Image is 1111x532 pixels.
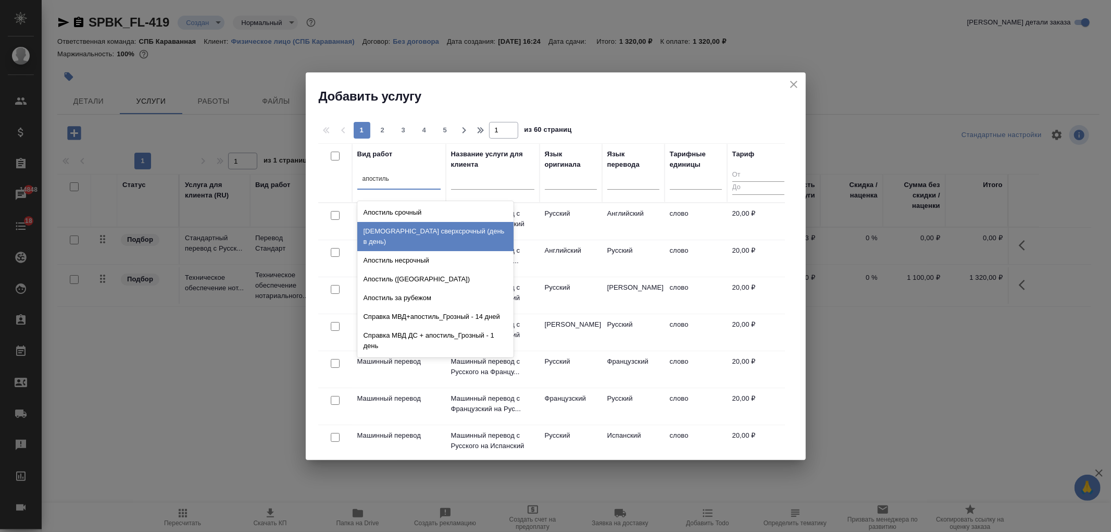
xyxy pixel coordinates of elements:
span: 2 [375,125,391,135]
div: Вид работ [357,149,393,159]
td: 20,00 ₽ [727,388,790,425]
td: слово [665,425,727,462]
p: Машинный перевод [357,356,441,367]
p: Машинный перевод с Русского на Францу... [451,356,534,377]
div: Справка МВД+апостиль_Грозный - 7 дней [357,355,514,374]
span: 4 [416,125,433,135]
p: Машинный перевод с Французский на Рус... [451,393,534,414]
button: 5 [437,122,454,139]
td: 20,00 ₽ [727,277,790,314]
td: Французский [602,351,665,388]
div: Тариф [732,149,755,159]
div: Язык оригинала [545,149,597,170]
div: Апостиль несрочный [357,251,514,270]
span: 3 [395,125,412,135]
div: Справка МВД ДС + апостиль_Грозный - 1 день [357,326,514,355]
p: Машинный перевод [357,393,441,404]
div: [DEMOGRAPHIC_DATA] сверхсрочный (день в день) [357,222,514,251]
td: слово [665,203,727,240]
td: [PERSON_NAME] [540,314,602,351]
td: Русский [602,388,665,425]
td: [PERSON_NAME] [602,277,665,314]
div: Апостиль за рубежом [357,289,514,307]
td: слово [665,351,727,388]
td: Русский [540,203,602,240]
div: Апостиль срочный [357,203,514,222]
div: Название услуги для клиента [451,149,534,170]
td: 20,00 ₽ [727,351,790,388]
td: Французский [540,388,602,425]
td: 20,00 ₽ [727,314,790,351]
td: Русский [540,351,602,388]
td: Английский [540,240,602,277]
button: 3 [395,122,412,139]
div: Апостиль ([GEOGRAPHIC_DATA]) [357,270,514,289]
button: 4 [416,122,433,139]
input: До [732,181,784,194]
p: Машинный перевод [357,430,441,441]
p: Машинный перевод с Русского на Испанский [451,430,534,451]
button: 2 [375,122,391,139]
span: из 60 страниц [525,123,572,139]
td: слово [665,388,727,425]
span: 5 [437,125,454,135]
td: 20,00 ₽ [727,203,790,240]
h2: Добавить услугу [319,88,806,105]
div: Язык перевода [607,149,659,170]
div: Тарифные единицы [670,149,722,170]
input: От [732,169,784,182]
td: Русский [540,425,602,462]
td: Русский [602,240,665,277]
td: Испанский [602,425,665,462]
td: слово [665,314,727,351]
button: close [786,77,802,92]
td: слово [665,277,727,314]
div: Справка МВД+апостиль_Грозный - 14 дней [357,307,514,326]
td: Английский [602,203,665,240]
td: Русский [602,314,665,351]
td: слово [665,240,727,277]
td: 20,00 ₽ [727,240,790,277]
td: Русский [540,277,602,314]
td: 20,00 ₽ [727,425,790,462]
